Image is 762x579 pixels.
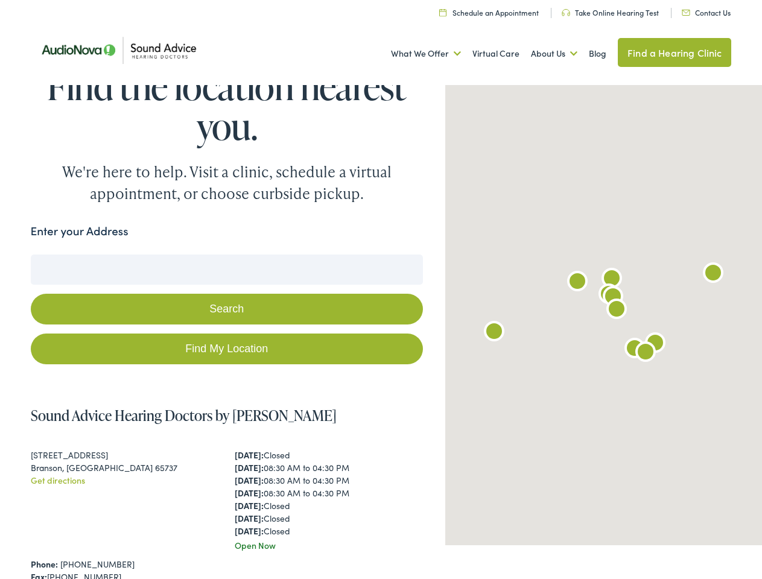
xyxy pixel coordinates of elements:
[235,499,264,511] strong: [DATE]:
[472,31,519,76] a: Virtual Care
[480,318,509,347] div: AudioNova
[235,525,264,537] strong: [DATE]:
[31,558,58,570] strong: Phone:
[235,461,264,473] strong: [DATE]:
[235,449,264,461] strong: [DATE]:
[439,8,446,16] img: Calendar icon in a unique green color, symbolizing scheduling or date-related features.
[235,512,264,524] strong: [DATE]:
[235,474,264,486] strong: [DATE]:
[31,405,337,425] a: Sound Advice Hearing Doctors by [PERSON_NAME]
[31,461,219,474] div: Branson, [GEOGRAPHIC_DATA] 65737
[31,255,424,285] input: Enter your address or zip code
[563,268,592,297] div: AudioNova
[31,449,219,461] div: [STREET_ADDRESS]
[597,265,626,294] div: Sound Advice Hearing Doctors by AudioNova
[699,260,728,289] div: AudioNova
[641,330,670,359] div: AudioNova
[620,335,649,364] div: AudioNova
[531,31,577,76] a: About Us
[235,487,264,499] strong: [DATE]:
[235,539,423,552] div: Open Now
[589,31,606,76] a: Blog
[31,66,424,146] h1: Find the location nearest you.
[235,449,423,537] div: Closed 08:30 AM to 04:30 PM 08:30 AM to 04:30 PM 08:30 AM to 04:30 PM Closed Closed Closed
[31,334,424,364] a: Find My Location
[31,223,129,240] label: Enter your Address
[682,10,690,16] img: Icon representing mail communication in a unique green color, indicative of contact or communicat...
[562,9,570,16] img: Headphone icon in a unique green color, suggesting audio-related services or features.
[562,7,659,17] a: Take Online Hearing Test
[60,558,135,570] a: [PHONE_NUMBER]
[594,281,623,310] div: Sound Advice Hearing Doctors by AudioNova
[682,7,731,17] a: Contact Us
[31,294,424,324] button: Search
[631,339,660,368] div: AudioNova
[34,161,420,204] div: We're here to help. Visit a clinic, schedule a virtual appointment, or choose curbside pickup.
[598,283,627,312] div: Sound Advice Hearing Doctors by AudioNova
[618,38,731,67] a: Find a Hearing Clinic
[31,474,85,486] a: Get directions
[391,31,461,76] a: What We Offer
[439,7,539,17] a: Schedule an Appointment
[602,296,631,325] div: AudioNova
